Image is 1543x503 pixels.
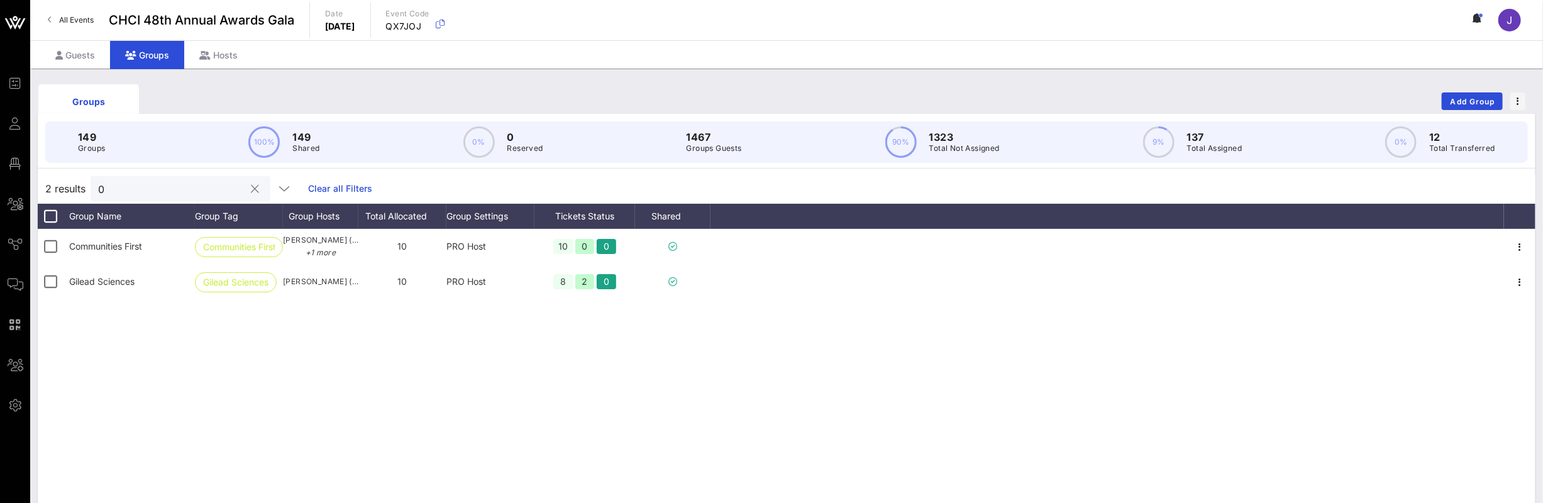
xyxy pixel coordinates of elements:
div: Group Tag [195,204,283,229]
p: 1323 [929,130,1000,145]
p: 12 [1429,130,1495,145]
div: 2 [575,274,595,289]
span: 10 [398,276,407,287]
button: clear icon [252,183,260,196]
span: Add Group [1450,97,1495,106]
div: 0 [597,274,616,289]
p: Reserved [507,142,543,155]
span: [PERSON_NAME] ([EMAIL_ADDRESS][DOMAIN_NAME]) [283,275,358,288]
p: Total Assigned [1187,142,1242,155]
div: 0 [597,239,616,254]
p: 0 [507,130,543,145]
span: CHCI 48th Annual Awards Gala [109,11,294,30]
span: [PERSON_NAME] ([EMAIL_ADDRESS][DOMAIN_NAME]) [283,234,358,259]
div: 10 [553,239,573,254]
p: Shared [292,142,319,155]
div: J [1498,9,1521,31]
p: Event Code [386,8,429,20]
p: Groups [78,142,105,155]
span: 2 results [45,181,86,196]
div: Total Allocated [358,204,446,229]
div: Guests [40,41,110,69]
button: Add Group [1442,92,1503,110]
div: 0 [575,239,595,254]
a: All Events [40,10,101,30]
p: QX7JOJ [386,20,429,33]
p: [DATE] [325,20,355,33]
div: PRO Host [446,229,534,264]
p: 137 [1187,130,1242,145]
p: 149 [292,130,319,145]
div: 8 [553,274,573,289]
span: Gilead Sciences [203,273,268,292]
div: Hosts [184,41,253,69]
span: J [1507,14,1513,26]
p: +1 more [283,246,358,259]
div: Group Name [69,204,195,229]
div: Group Hosts [283,204,358,229]
div: Shared [635,204,711,229]
p: 149 [78,130,105,145]
div: Groups [48,95,130,108]
div: Group Settings [446,204,534,229]
div: Groups [110,41,184,69]
span: Gilead Sciences [69,276,135,287]
p: 1467 [687,130,742,145]
p: Date [325,8,355,20]
a: Clear all Filters [308,182,373,196]
p: Groups Guests [687,142,742,155]
span: Communities First [69,241,142,251]
p: Total Transferred [1429,142,1495,155]
div: PRO Host [446,264,534,299]
span: 10 [398,241,407,251]
span: All Events [59,15,94,25]
p: Total Not Assigned [929,142,1000,155]
span: Communities First [203,238,275,257]
div: Tickets Status [534,204,635,229]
